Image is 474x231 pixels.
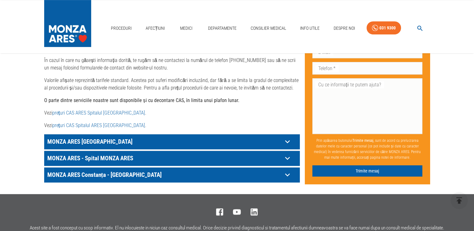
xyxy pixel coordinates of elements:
[206,22,239,35] a: Departamente
[46,137,283,146] p: MONZA ARES [GEOGRAPHIC_DATA]
[143,22,168,35] a: Afecțiuni
[44,151,300,166] div: MONZA ARES - Spital MONZA ARES
[52,110,145,116] a: prețuri CAS ARES Spitalul [GEOGRAPHIC_DATA]
[44,57,300,72] p: În cazul în care nu găsești informația dorită, te rugăm să ne contactezi la numărul de telefon [P...
[451,192,468,209] button: delete
[379,24,396,32] div: 031 9300
[108,22,134,35] a: Proceduri
[46,153,283,163] p: MONZA ARES - Spital MONZA ARES
[44,167,300,182] div: MONZA ARES Constanța - [GEOGRAPHIC_DATA]
[298,22,322,35] a: Info Utile
[44,122,300,129] p: Vezi .
[44,109,300,117] p: Vezi .
[44,134,300,149] div: MONZA ARES [GEOGRAPHIC_DATA]
[46,170,283,180] p: MONZA ARES Constanța - [GEOGRAPHIC_DATA]
[44,97,239,103] strong: O parte dintre serviciile noastre sunt disponibile și cu decontare CAS, în limita unui plafon lunar.
[30,225,444,231] p: Acest site a fost conceput cu scop informativ. El nu inlocuieste in niciun caz consultul medical....
[44,77,300,92] p: Valorile afișate reprezintă tarifele standard. Acestea pot suferi modificări incluzând, dar fără ...
[248,22,289,35] a: Consilier Medical
[331,22,357,35] a: Despre Noi
[312,135,423,162] p: Prin apăsarea butonului , sunt de acord cu prelucrarea datelor mele cu caracter personal (ce pot ...
[367,21,401,35] a: 031 9300
[312,165,423,177] button: Trimite mesaj
[176,22,196,35] a: Medici
[352,138,373,142] b: Trimite mesaj
[52,122,145,128] a: prețuri CAS Spitalul ARES [GEOGRAPHIC_DATA]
